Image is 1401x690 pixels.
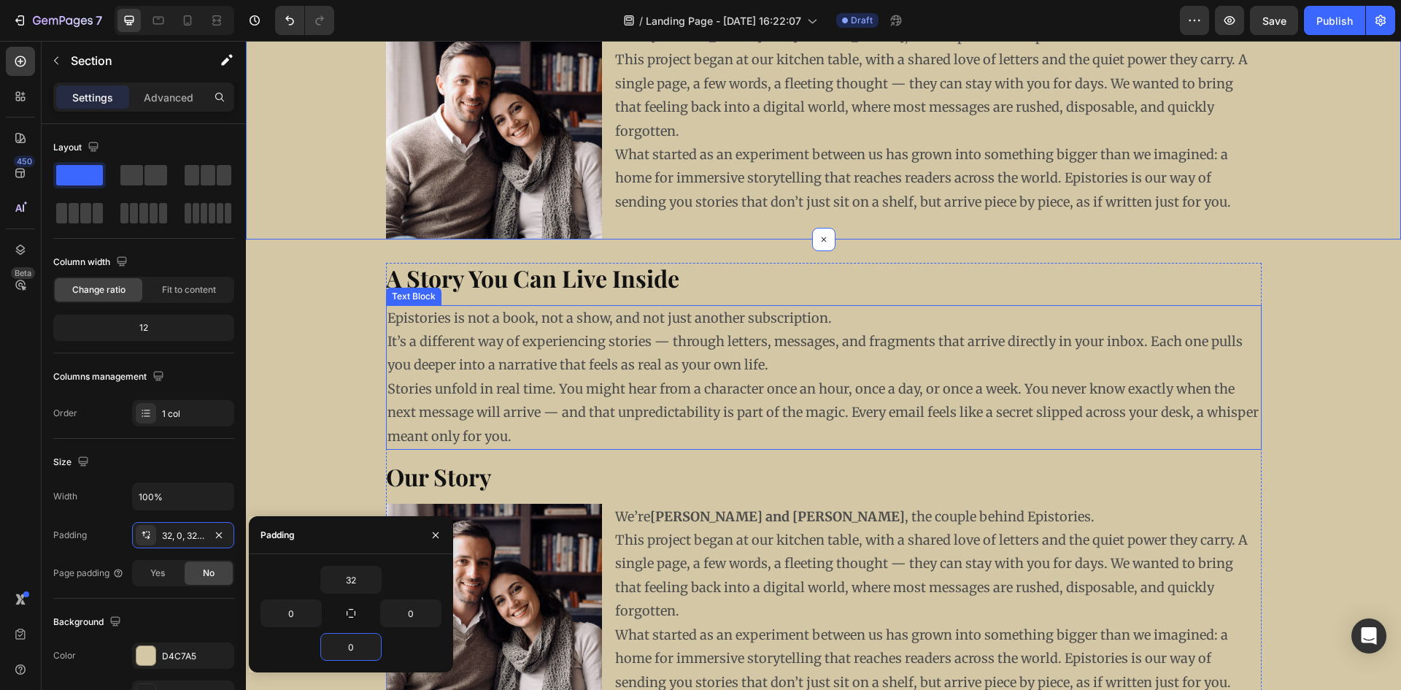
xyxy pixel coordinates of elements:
[369,583,1014,653] p: What started as an experiment between us has grown into something bigger than we imagined: a home...
[261,600,321,626] input: Auto
[72,90,113,105] p: Settings
[72,283,126,296] span: Change ratio
[162,283,216,296] span: Fit to content
[53,490,77,503] div: Width
[369,7,1014,102] p: This project began at our kitchen table, with a shared love of letters and the quiet power they c...
[144,90,193,105] p: Advanced
[53,253,131,272] div: Column width
[53,453,92,472] div: Size
[404,467,659,484] strong: [PERSON_NAME] and [PERSON_NAME]
[381,600,441,626] input: Auto
[369,102,1014,173] p: What started as an experiment between us has grown into something bigger than we imagined: a home...
[53,613,124,632] div: Background
[321,634,381,660] input: Auto
[11,267,35,279] div: Beta
[53,367,167,387] div: Columns management
[639,13,643,28] span: /
[1351,618,1386,653] div: Open Intercom Messenger
[53,529,87,542] div: Padding
[14,156,35,167] div: 450
[133,483,233,510] input: Auto
[53,649,76,662] div: Color
[143,249,193,262] div: Text Block
[246,41,1401,690] iframe: Design area
[150,567,165,580] span: Yes
[140,420,246,451] strong: Our Story
[56,318,231,338] div: 12
[1316,13,1353,28] div: Publish
[71,52,190,69] p: Section
[142,266,1014,337] p: Epistories is not a book, not a show, and not just another subscription. It’s a different way of ...
[369,488,1014,583] p: This project began at our kitchen table, with a shared love of letters and the quiet power they c...
[369,464,1014,488] p: We’re , the couple behind Epistories.
[140,463,356,679] img: gempages_583803748468392679-ae3d7c0c-0c82-407d-a3c2-b5f4fa932060.png
[1304,6,1365,35] button: Publish
[1250,6,1298,35] button: Save
[162,529,204,543] div: 32, 0, 32, 0
[321,567,381,593] input: Auto
[646,13,801,28] span: Landing Page - [DATE] 16:22:07
[260,529,295,542] div: Padding
[140,221,433,253] strong: A Story You Can Live Inside
[203,567,215,580] span: No
[275,6,334,35] div: Undo/Redo
[1262,15,1286,27] span: Save
[6,6,109,35] button: 7
[162,650,231,663] div: D4C7A5
[162,407,231,421] div: 1 col
[851,14,873,27] span: Draft
[96,12,102,29] p: 7
[53,138,102,158] div: Layout
[53,567,124,580] div: Page padding
[142,337,1014,407] p: Stories unfold in real time. You might hear from a character once an hour, once a day, or once a ...
[53,407,77,420] div: Order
